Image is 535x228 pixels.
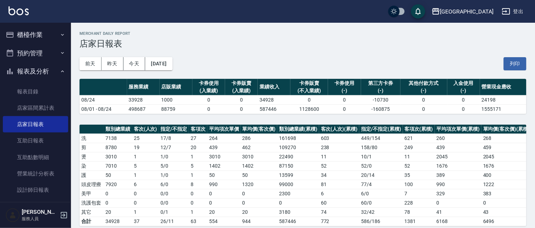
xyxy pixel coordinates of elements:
[481,125,531,134] th: 單均價(客次價)(累積)
[403,198,435,207] td: 228
[22,216,58,222] p: 服務人員
[192,104,225,114] td: 0
[132,161,159,170] td: 5
[3,62,68,81] button: 報表及分析
[102,57,124,70] button: 昨天
[277,198,319,207] td: 0
[411,4,425,18] button: save
[132,180,159,189] td: 6
[80,57,102,70] button: 前天
[132,217,159,226] td: 37
[241,189,278,198] td: 0
[159,152,189,161] td: 1 / 0
[435,198,482,207] td: 0
[207,180,241,189] td: 990
[104,189,132,198] td: 0
[241,152,278,161] td: 3010
[22,208,58,216] h5: [PERSON_NAME]
[3,165,68,182] a: 營業統計分析表
[435,152,482,161] td: 2045
[227,80,256,87] div: 卡券販賣
[499,5,526,18] button: 登出
[241,198,278,207] td: 0
[481,134,531,143] td: 268
[435,217,482,226] td: 6168
[403,207,435,217] td: 78
[145,57,172,70] button: [DATE]
[359,189,403,198] td: 6 / 0
[481,189,531,198] td: 383
[104,161,132,170] td: 7010
[132,170,159,180] td: 1
[104,125,132,134] th: 類別總業績
[481,217,531,226] td: 6496
[104,217,132,226] td: 34928
[9,6,29,15] img: Logo
[80,104,127,114] td: 08/01 - 08/24
[277,143,319,152] td: 109270
[481,161,531,170] td: 1676
[359,198,403,207] td: 60 / 0
[361,104,401,114] td: -160875
[330,80,359,87] div: 卡券使用
[481,207,531,217] td: 43
[132,207,159,217] td: 1
[127,104,160,114] td: 498687
[319,125,360,134] th: 客次(人次)(累積)
[403,125,435,134] th: 客項次(累積)
[207,198,241,207] td: 0
[207,170,241,180] td: 50
[189,125,207,134] th: 客項次
[319,189,360,198] td: 6
[277,180,319,189] td: 99000
[192,95,225,104] td: 0
[277,161,319,170] td: 87150
[207,125,241,134] th: 平均項次單價
[403,180,435,189] td: 100
[104,152,132,161] td: 3010
[207,161,241,170] td: 1402
[104,198,132,207] td: 0
[104,180,132,189] td: 7920
[127,79,160,96] th: 服務業績
[330,87,359,94] div: (-)
[80,161,104,170] td: 染
[80,79,526,114] table: a dense table
[159,170,189,180] td: 1 / 0
[480,95,526,104] td: 24198
[481,180,531,189] td: 1222
[3,83,68,100] a: 報表目錄
[319,180,360,189] td: 81
[447,95,480,104] td: 0
[132,152,159,161] td: 1
[402,80,445,87] div: 其他付款方式
[292,87,326,94] div: (不入業績)
[241,170,278,180] td: 50
[159,161,189,170] td: 5 / 0
[319,143,360,152] td: 238
[189,189,207,198] td: 0
[189,180,207,189] td: 8
[241,217,278,226] td: 944
[159,217,189,226] td: 26/11
[403,170,435,180] td: 35
[435,143,482,152] td: 439
[258,104,290,114] td: 587446
[319,161,360,170] td: 52
[363,87,399,94] div: (-)
[80,180,104,189] td: 頭皮理療
[359,217,403,226] td: 586/186
[403,134,435,143] td: 621
[504,57,526,70] button: 列印
[435,180,482,189] td: 990
[319,207,360,217] td: 74
[80,143,104,152] td: 剪
[258,95,290,104] td: 34928
[104,143,132,152] td: 8780
[481,152,531,161] td: 2045
[3,182,68,198] a: 設計師日報表
[132,198,159,207] td: 0
[241,207,278,217] td: 20
[241,143,278,152] td: 462
[435,189,482,198] td: 329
